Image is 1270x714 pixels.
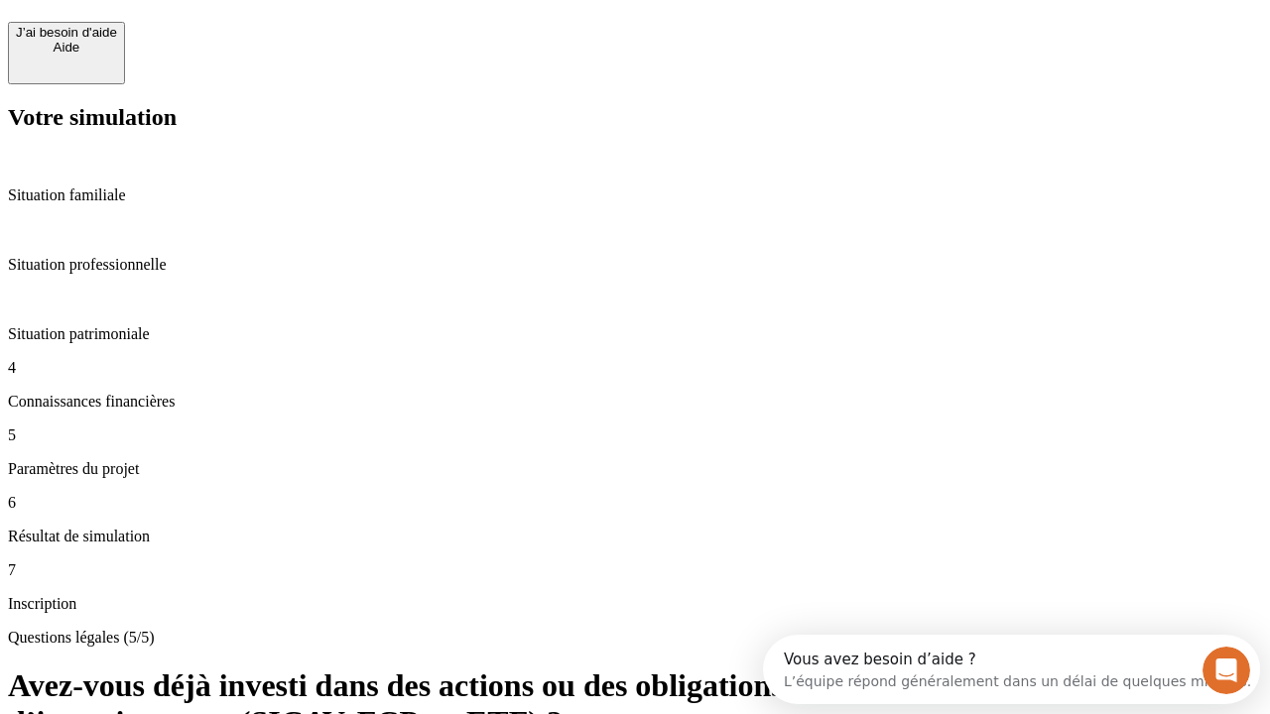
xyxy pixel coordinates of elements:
[8,561,1262,579] p: 7
[8,595,1262,613] p: Inscription
[8,8,547,62] div: Ouvrir le Messenger Intercom
[8,186,1262,204] p: Situation familiale
[8,426,1262,444] p: 5
[8,256,1262,274] p: Situation professionnelle
[8,104,1262,131] h2: Votre simulation
[8,494,1262,512] p: 6
[763,635,1260,704] iframe: Intercom live chat discovery launcher
[8,22,125,84] button: J’ai besoin d'aideAide
[21,33,488,54] div: L’équipe répond généralement dans un délai de quelques minutes.
[8,393,1262,411] p: Connaissances financières
[8,528,1262,545] p: Résultat de simulation
[8,629,1262,647] p: Questions légales (5/5)
[1203,647,1250,694] iframe: Intercom live chat
[16,25,117,40] div: J’ai besoin d'aide
[16,40,117,55] div: Aide
[8,359,1262,377] p: 4
[8,325,1262,343] p: Situation patrimoniale
[8,460,1262,478] p: Paramètres du projet
[21,17,488,33] div: Vous avez besoin d’aide ?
